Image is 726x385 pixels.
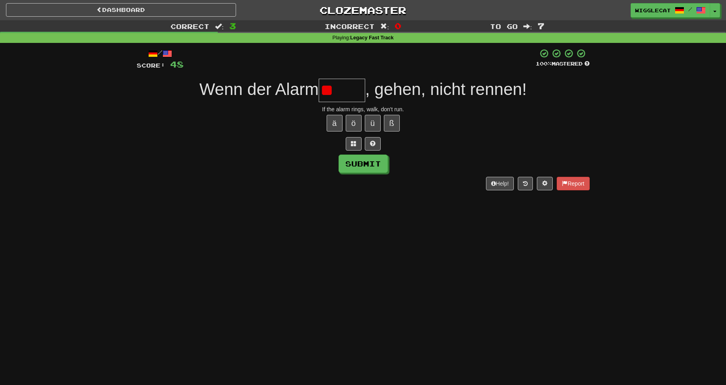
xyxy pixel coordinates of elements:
[365,137,381,151] button: Single letter hint - you only get 1 per sentence and score half the points! alt+h
[536,60,552,67] span: 100 %
[380,23,389,30] span: :
[350,35,393,41] strong: Legacy Fast Track
[215,23,224,30] span: :
[518,177,533,190] button: Round history (alt+y)
[137,48,184,58] div: /
[327,115,343,132] button: ä
[325,22,375,30] span: Incorrect
[365,80,527,99] span: , gehen, nicht rennen!
[384,115,400,132] button: ß
[523,23,532,30] span: :
[346,115,362,132] button: ö
[6,3,236,17] a: Dashboard
[229,21,236,31] span: 3
[137,105,590,113] div: If the alarm rings, walk, don't run.
[137,62,165,69] span: Score:
[346,137,362,151] button: Switch sentence to multiple choice alt+p
[688,6,692,12] span: /
[557,177,589,190] button: Report
[486,177,514,190] button: Help!
[490,22,518,30] span: To go
[248,3,478,17] a: Clozemaster
[635,7,671,14] span: wigglecat
[365,115,381,132] button: ü
[339,155,388,173] button: Submit
[536,60,590,68] div: Mastered
[170,59,184,69] span: 48
[170,22,209,30] span: Correct
[538,21,544,31] span: 7
[199,80,319,99] span: Wenn der Alarm
[631,3,710,17] a: wigglecat /
[395,21,401,31] span: 0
